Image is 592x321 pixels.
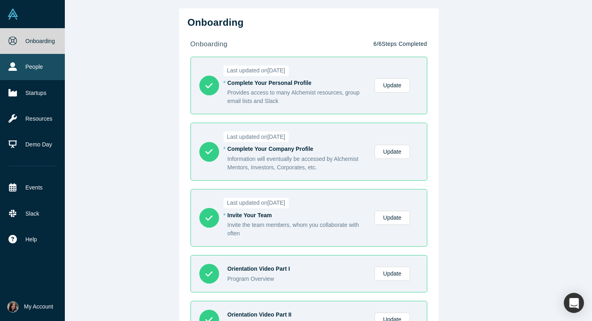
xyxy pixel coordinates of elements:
[224,132,289,142] span: Last updated on [DATE]
[375,267,410,281] a: Update
[228,79,366,87] div: Complete Your Personal Profile
[228,211,366,220] div: Invite Your Team
[228,88,366,105] div: Provides access to many Alchemist resources, group email lists and Slack
[7,301,53,313] button: My Account
[228,221,366,238] div: Invite the team members, whom you collaborate with often
[7,301,19,313] img: Ala Stolpnik's Account
[228,275,366,283] div: Program Overview
[228,145,366,153] div: Complete Your Company Profile
[25,235,37,244] span: Help
[375,211,410,225] a: Update
[228,311,366,319] div: Orientation Video Part II
[188,17,430,29] h2: Onboarding
[224,198,289,208] span: Last updated on [DATE]
[228,265,366,273] div: Orientation Video Part I
[24,302,53,311] span: My Account
[228,155,366,172] div: Information will eventually be accessed by Alchemist Mentors, Investors, Corporates, etc.
[375,145,410,159] a: Update
[375,78,410,93] a: Update
[224,66,289,76] span: Last updated on [DATE]
[373,40,427,48] p: 6 / 6 Steps Completed
[190,40,228,48] strong: onboarding
[7,8,19,20] img: Alchemist Vault Logo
